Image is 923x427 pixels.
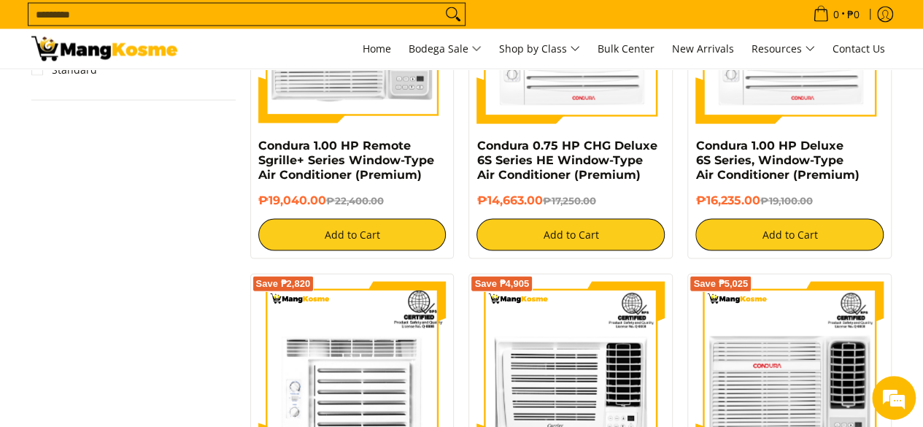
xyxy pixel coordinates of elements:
span: We are offline. Please leave us a message. [31,123,255,271]
span: Shop by Class [499,40,580,58]
del: ₱17,250.00 [542,195,595,207]
button: Add to Cart [695,219,884,251]
a: Condura 1.00 HP Remote Sgrille+ Series Window-Type Air Conditioner (Premium) [258,139,434,182]
span: Bulk Center [598,42,654,55]
button: Add to Cart [258,219,447,251]
em: Submit [214,328,265,348]
a: Condura 1.00 HP Deluxe 6S Series, Window-Type Air Conditioner (Premium) [695,139,859,182]
a: Bodega Sale [401,29,489,69]
del: ₱22,400.00 [326,195,384,207]
textarea: Type your message and click 'Submit' [7,277,278,328]
h6: ₱16,235.00 [695,193,884,208]
div: Leave a message [76,82,245,101]
span: Save ₱4,905 [474,280,529,288]
span: Bodega Sale [409,40,482,58]
span: Resources [752,40,815,58]
div: Minimize live chat window [239,7,274,42]
button: Search [441,4,465,26]
img: Bodega Sale Aircon l Mang Kosme: Home Appliances Warehouse Sale Window Type [31,36,177,61]
span: New Arrivals [672,42,734,55]
span: Contact Us [833,42,885,55]
span: Save ₱2,820 [256,280,311,288]
button: Add to Cart [476,219,665,251]
a: Bulk Center [590,29,662,69]
span: 0 [831,9,841,20]
a: New Arrivals [665,29,741,69]
span: Home [363,42,391,55]
h6: ₱19,040.00 [258,193,447,208]
a: Resources [744,29,822,69]
a: Shop by Class [492,29,587,69]
span: • [808,7,864,23]
a: Home [355,29,398,69]
h6: ₱14,663.00 [476,193,665,208]
del: ₱19,100.00 [760,195,812,207]
a: Contact Us [825,29,892,69]
span: ₱0 [845,9,862,20]
span: Save ₱5,025 [693,280,748,288]
a: Standard [31,58,97,82]
a: Condura 0.75 HP CHG Deluxe 6S Series HE Window-Type Air Conditioner (Premium) [476,139,657,182]
nav: Main Menu [192,29,892,69]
